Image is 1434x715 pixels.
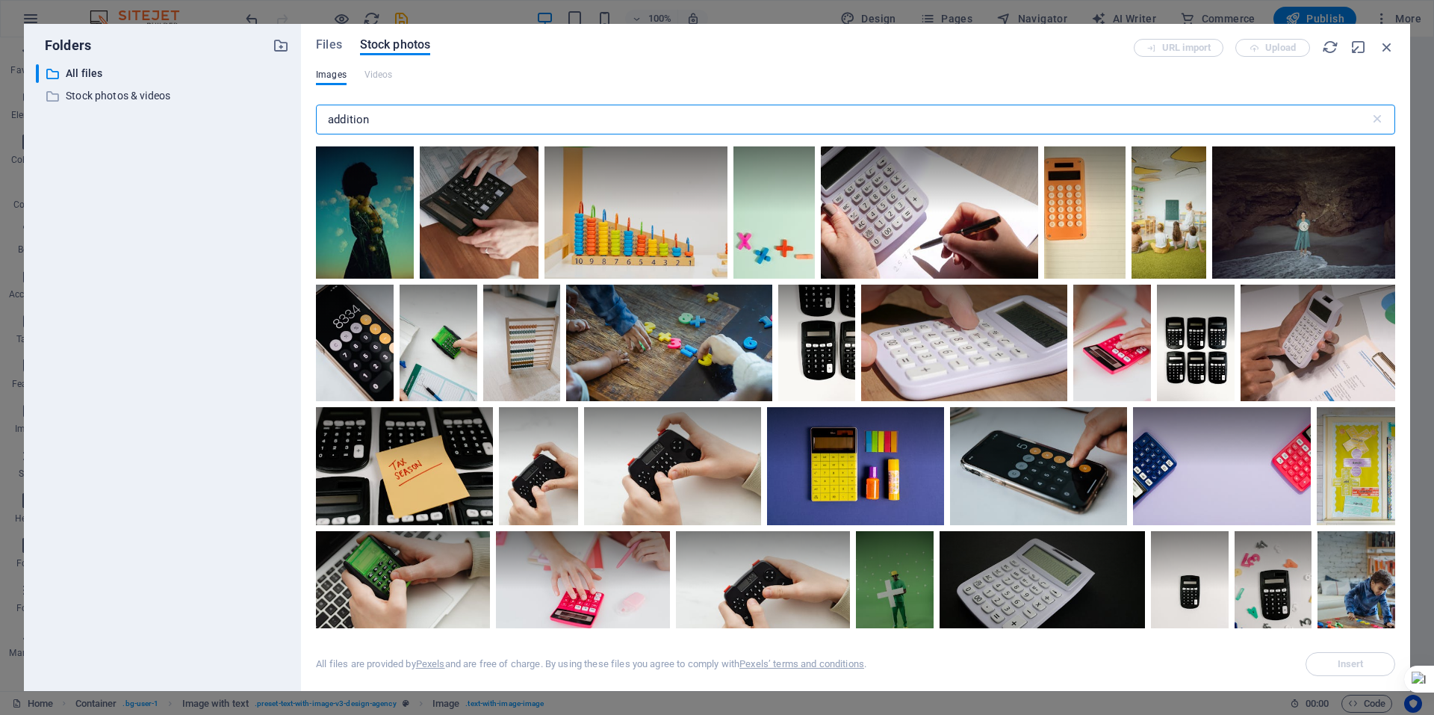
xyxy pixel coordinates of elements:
[1350,39,1367,55] i: Minimize
[739,658,864,669] a: Pexels’ terms and conditions
[1322,39,1338,55] i: Reload
[66,65,261,82] p: All files
[1306,652,1395,676] span: Select a file first
[316,66,347,84] span: Images
[364,66,393,84] span: Videos
[360,36,430,54] span: Stock photos
[36,36,91,55] p: Folders
[316,36,342,54] span: Files
[273,37,289,54] i: Create new folder
[36,87,289,105] div: Stock photos & videos
[36,64,39,83] div: ​
[316,105,1370,134] input: Search
[316,657,866,671] div: All files are provided by and are free of charge. By using these files you agree to comply with .
[1379,39,1395,55] i: Close
[416,658,445,669] a: Pexels
[66,87,261,105] p: Stock photos & videos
